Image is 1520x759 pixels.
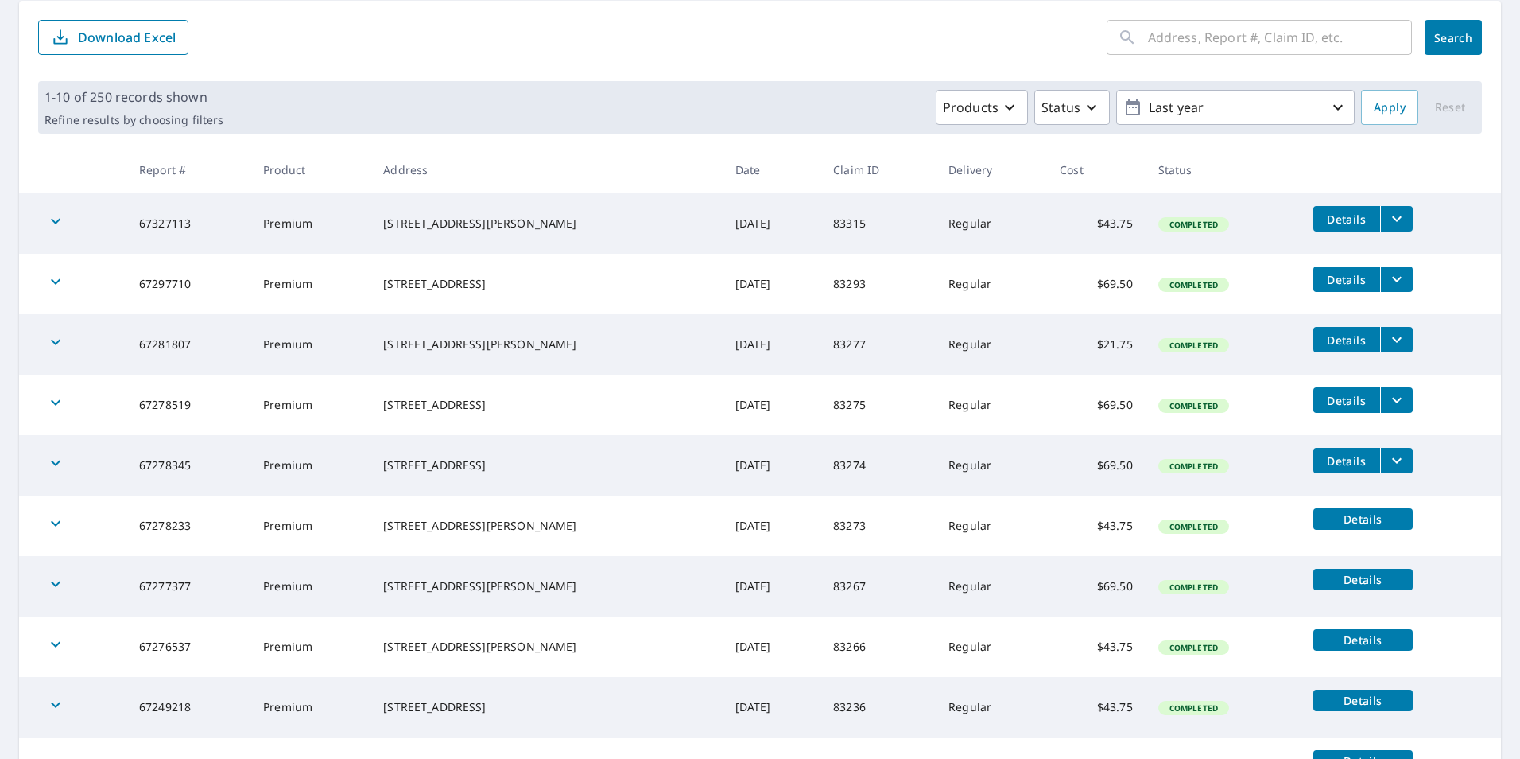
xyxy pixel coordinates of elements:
td: Premium [250,677,370,738]
td: 83315 [820,193,936,254]
td: Regular [936,556,1047,617]
button: Status [1034,90,1110,125]
td: 67281807 [126,314,250,375]
td: $43.75 [1047,193,1146,254]
td: 83266 [820,617,936,677]
button: detailsBtn-67278233 [1313,508,1413,530]
div: [STREET_ADDRESS] [383,397,709,413]
th: Address [370,146,722,193]
td: $43.75 [1047,617,1146,677]
td: Regular [936,496,1047,556]
td: Premium [250,435,370,496]
td: Premium [250,617,370,677]
span: Details [1323,393,1371,408]
p: Download Excel [78,29,176,46]
span: Apply [1374,98,1406,118]
div: [STREET_ADDRESS][PERSON_NAME] [383,518,709,534]
td: [DATE] [723,314,821,375]
span: Details [1323,453,1371,469]
button: detailsBtn-67327113 [1313,206,1380,232]
button: detailsBtn-67276537 [1313,629,1413,651]
div: [STREET_ADDRESS][PERSON_NAME] [383,639,709,655]
td: 67278233 [126,496,250,556]
button: detailsBtn-67281807 [1313,327,1380,352]
button: detailsBtn-67278345 [1313,448,1380,473]
div: [STREET_ADDRESS] [383,699,709,715]
td: [DATE] [723,496,821,556]
span: Details [1323,512,1403,527]
span: Completed [1160,279,1227,290]
td: 83273 [820,496,936,556]
td: [DATE] [723,193,821,254]
td: 83267 [820,556,936,617]
button: filesDropdownBtn-67281807 [1380,327,1413,352]
td: Regular [936,375,1047,435]
td: Premium [250,193,370,254]
span: Completed [1160,642,1227,653]
td: [DATE] [723,617,821,677]
td: Regular [936,314,1047,375]
button: filesDropdownBtn-67278519 [1380,387,1413,413]
div: [STREET_ADDRESS][PERSON_NAME] [383,337,709,352]
span: Completed [1160,340,1227,351]
th: Status [1146,146,1301,193]
td: [DATE] [723,435,821,496]
td: $21.75 [1047,314,1146,375]
span: Details [1323,272,1371,287]
div: [STREET_ADDRESS] [383,457,709,473]
td: 83293 [820,254,936,314]
button: Download Excel [38,20,188,55]
td: Premium [250,314,370,375]
td: Regular [936,677,1047,738]
button: detailsBtn-67249218 [1313,690,1413,711]
td: Premium [250,556,370,617]
td: $43.75 [1047,496,1146,556]
td: 67327113 [126,193,250,254]
p: Products [943,98,998,117]
button: Apply [1361,90,1418,125]
td: $69.50 [1047,435,1146,496]
input: Address, Report #, Claim ID, etc. [1148,15,1412,60]
td: Premium [250,375,370,435]
span: Details [1323,693,1403,708]
span: Completed [1160,219,1227,230]
button: Search [1425,20,1482,55]
span: Details [1323,632,1403,648]
td: $69.50 [1047,254,1146,314]
span: Completed [1160,521,1227,532]
td: $69.50 [1047,556,1146,617]
td: 67278345 [126,435,250,496]
p: Refine results by choosing filters [45,113,223,127]
td: Regular [936,193,1047,254]
td: 83277 [820,314,936,375]
td: Regular [936,254,1047,314]
td: [DATE] [723,254,821,314]
td: 83275 [820,375,936,435]
span: Completed [1160,461,1227,472]
th: Claim ID [820,146,936,193]
span: Details [1323,572,1403,587]
button: detailsBtn-67277377 [1313,569,1413,590]
th: Product [250,146,370,193]
p: Last year [1142,94,1328,122]
button: filesDropdownBtn-67327113 [1380,206,1413,232]
td: [DATE] [723,375,821,435]
button: filesDropdownBtn-67278345 [1380,448,1413,473]
td: 67278519 [126,375,250,435]
button: detailsBtn-67278519 [1313,387,1380,413]
span: Completed [1160,400,1227,411]
span: Details [1323,212,1371,227]
div: [STREET_ADDRESS][PERSON_NAME] [383,216,709,232]
span: Search [1437,30,1469,45]
span: Completed [1160,582,1227,593]
td: 67249218 [126,677,250,738]
button: filesDropdownBtn-67297710 [1380,267,1413,292]
td: 83274 [820,435,936,496]
th: Delivery [936,146,1047,193]
th: Report # [126,146,250,193]
td: 67277377 [126,556,250,617]
td: 83236 [820,677,936,738]
p: 1-10 of 250 records shown [45,88,223,107]
span: Completed [1160,703,1227,714]
button: Last year [1116,90,1355,125]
